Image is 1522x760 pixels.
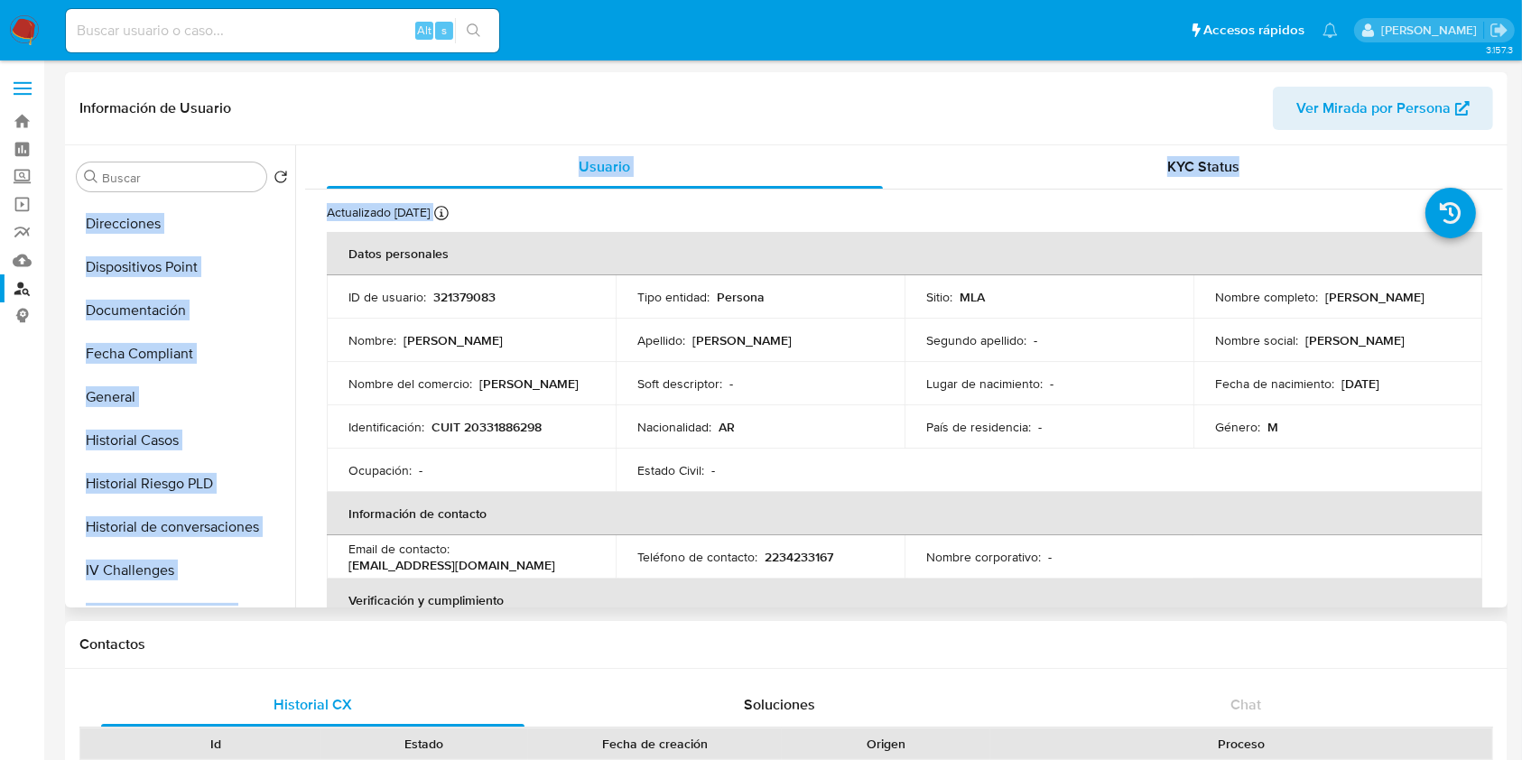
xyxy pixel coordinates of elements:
[1215,289,1318,305] p: Nombre completo :
[70,202,295,246] button: Direcciones
[404,332,503,348] p: [PERSON_NAME]
[1322,23,1338,38] a: Notificaciones
[1048,549,1052,565] p: -
[70,375,295,419] button: General
[348,541,450,557] p: Email de contacto :
[348,332,396,348] p: Nombre :
[1050,375,1053,392] p: -
[719,419,735,435] p: AR
[1003,735,1480,753] div: Proceso
[125,735,308,753] div: Id
[84,170,98,184] button: Buscar
[66,19,499,42] input: Buscar usuario o caso...
[348,289,426,305] p: ID de usuario :
[70,289,295,332] button: Documentación
[1381,22,1483,39] p: eliana.eguerrero@mercadolibre.com
[70,505,295,549] button: Historial de conversaciones
[433,289,496,305] p: 321379083
[70,592,295,635] button: Información de accesos
[419,462,422,478] p: -
[637,549,757,565] p: Teléfono de contacto :
[637,419,711,435] p: Nacionalidad :
[1273,87,1493,130] button: Ver Mirada por Persona
[926,289,952,305] p: Sitio :
[1167,156,1239,177] span: KYC Status
[333,735,516,753] div: Estado
[926,419,1031,435] p: País de residencia :
[637,375,722,392] p: Soft descriptor :
[274,170,288,190] button: Volver al orden por defecto
[70,246,295,289] button: Dispositivos Point
[327,204,430,221] p: Actualizado [DATE]
[541,735,769,753] div: Fecha de creación
[274,694,352,715] span: Historial CX
[926,332,1026,348] p: Segundo apellido :
[579,156,630,177] span: Usuario
[102,170,259,186] input: Buscar
[711,462,715,478] p: -
[1215,332,1298,348] p: Nombre social :
[327,492,1482,535] th: Información de contacto
[348,419,424,435] p: Identificación :
[765,549,833,565] p: 2234233167
[1296,87,1451,130] span: Ver Mirada por Persona
[1034,332,1037,348] p: -
[729,375,733,392] p: -
[348,557,555,573] p: [EMAIL_ADDRESS][DOMAIN_NAME]
[1215,419,1260,435] p: Género :
[327,232,1482,275] th: Datos personales
[348,462,412,478] p: Ocupación :
[441,22,447,39] span: s
[479,375,579,392] p: [PERSON_NAME]
[70,462,295,505] button: Historial Riesgo PLD
[417,22,432,39] span: Alt
[926,375,1043,392] p: Lugar de nacimiento :
[1230,694,1261,715] span: Chat
[637,289,710,305] p: Tipo entidad :
[327,579,1482,622] th: Verificación y cumplimiento
[432,419,542,435] p: CUIT 20331886298
[1305,332,1405,348] p: [PERSON_NAME]
[79,99,231,117] h1: Información de Usuario
[70,549,295,592] button: IV Challenges
[637,332,685,348] p: Apellido :
[692,332,792,348] p: [PERSON_NAME]
[794,735,978,753] div: Origen
[70,419,295,462] button: Historial Casos
[348,375,472,392] p: Nombre del comercio :
[637,462,704,478] p: Estado Civil :
[1267,419,1278,435] p: M
[1341,375,1379,392] p: [DATE]
[1215,375,1334,392] p: Fecha de nacimiento :
[744,694,815,715] span: Soluciones
[960,289,985,305] p: MLA
[1203,21,1304,40] span: Accesos rápidos
[717,289,765,305] p: Persona
[926,549,1041,565] p: Nombre corporativo :
[70,332,295,375] button: Fecha Compliant
[1325,289,1425,305] p: [PERSON_NAME]
[79,635,1493,653] h1: Contactos
[1490,21,1508,40] a: Salir
[455,18,492,43] button: search-icon
[1038,419,1042,435] p: -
